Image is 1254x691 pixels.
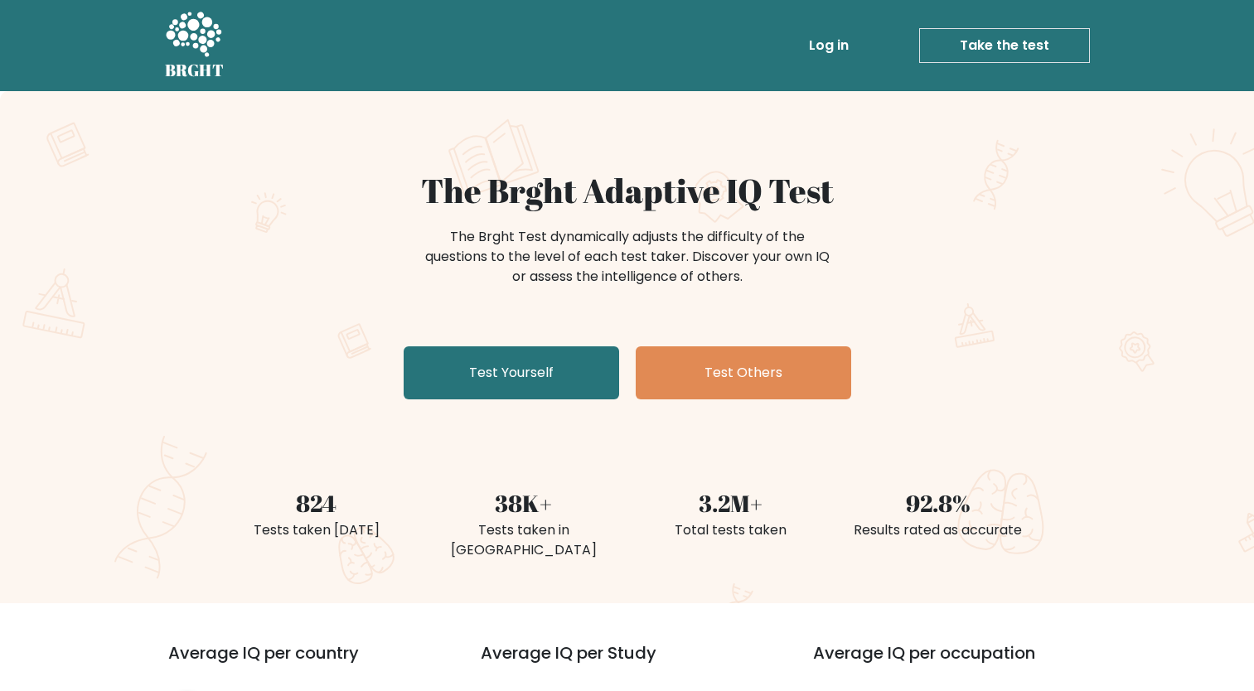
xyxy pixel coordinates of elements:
h5: BRGHT [165,60,225,80]
h3: Average IQ per Study [481,643,773,683]
div: 92.8% [845,486,1032,520]
a: Log in [802,29,855,62]
a: Take the test [919,28,1090,63]
h3: Average IQ per occupation [813,643,1106,683]
div: Total tests taken [637,520,825,540]
a: BRGHT [165,7,225,85]
div: 38K+ [430,486,617,520]
div: 3.2M+ [637,486,825,520]
div: Results rated as accurate [845,520,1032,540]
div: The Brght Test dynamically adjusts the difficulty of the questions to the level of each test take... [420,227,835,287]
div: 824 [223,486,410,520]
div: Tests taken [DATE] [223,520,410,540]
h3: Average IQ per country [168,643,421,683]
a: Test Yourself [404,346,619,399]
h1: The Brght Adaptive IQ Test [223,171,1032,210]
a: Test Others [636,346,851,399]
div: Tests taken in [GEOGRAPHIC_DATA] [430,520,617,560]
